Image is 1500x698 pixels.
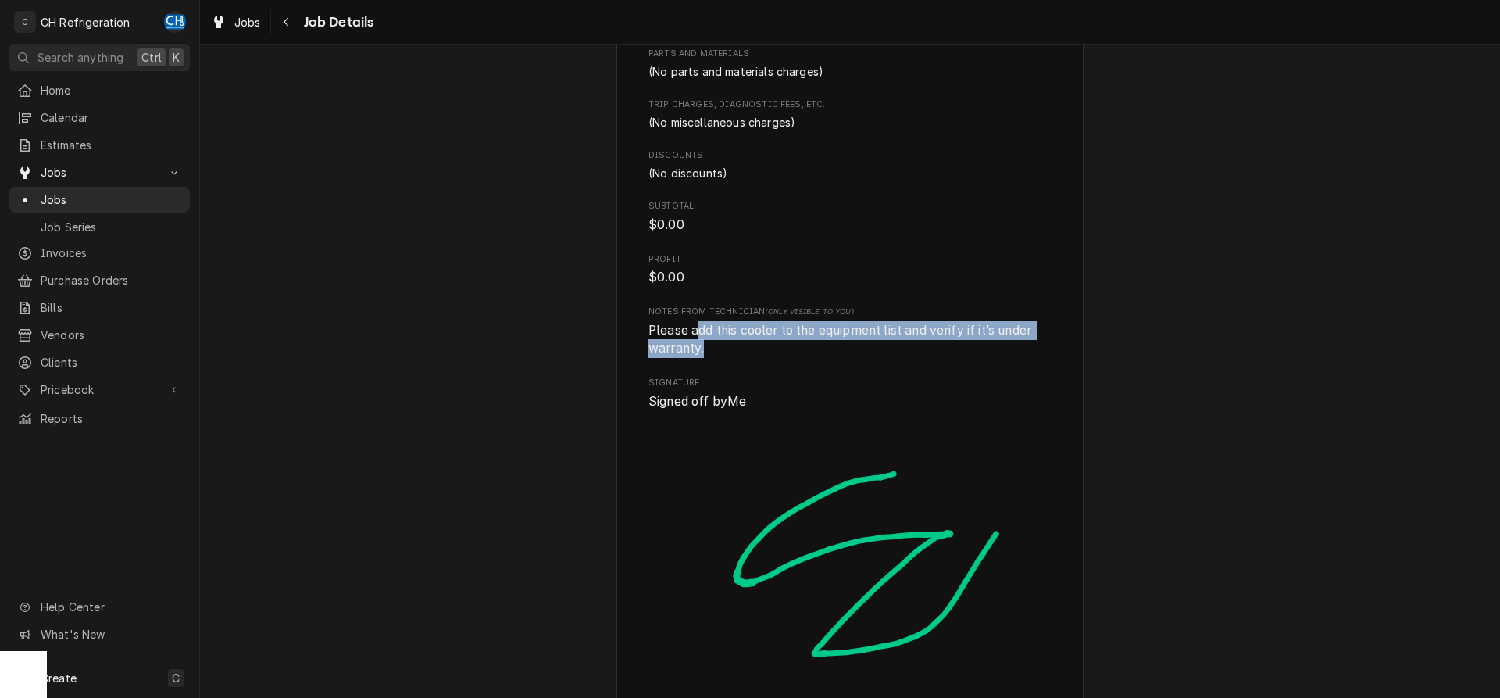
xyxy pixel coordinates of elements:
[41,354,182,370] span: Clients
[205,9,267,35] a: Jobs
[9,267,190,293] a: Purchase Orders
[648,377,1052,683] div: Signator
[173,49,180,66] span: K
[9,132,190,158] a: Estimates
[41,245,182,261] span: Invoices
[41,272,182,288] span: Purchase Orders
[648,392,1052,411] span: Signed Off By
[299,12,374,33] span: Job Details
[41,671,77,685] span: Create
[648,149,1052,181] div: Discounts
[41,164,159,181] span: Jobs
[9,349,190,375] a: Clients
[765,307,853,316] span: (Only Visible to You)
[164,11,186,33] div: CH
[9,295,190,320] a: Bills
[41,109,182,126] span: Calendar
[41,299,182,316] span: Bills
[9,240,190,266] a: Invoices
[234,14,261,30] span: Jobs
[9,159,190,185] a: Go to Jobs
[37,49,123,66] span: Search anything
[648,114,1052,131] div: Trip Charges, Diagnostic Fees, etc. List
[648,217,684,232] span: $0.00
[648,377,1052,389] span: Signature
[648,200,1052,234] div: Subtotal
[9,187,190,213] a: Jobs
[648,200,1052,213] span: Subtotal
[41,82,182,98] span: Home
[41,327,182,343] span: Vendors
[172,670,180,686] span: C
[648,321,1052,358] span: [object Object]
[648,270,684,285] span: $0.00
[274,9,299,34] button: Navigate back
[9,594,190,620] a: Go to Help Center
[41,219,182,235] span: Job Series
[141,49,162,66] span: Ctrl
[9,44,190,71] button: Search anythingCtrlK
[41,626,180,643] span: What's New
[9,322,190,348] a: Vendors
[9,621,190,647] a: Go to What's New
[648,48,1052,60] span: Parts and Materials
[648,253,1052,266] span: Profit
[648,306,1052,358] div: [object Object]
[164,11,186,33] div: Chris Hiraga's Avatar
[41,599,180,615] span: Help Center
[648,216,1052,234] span: Subtotal
[14,11,36,33] div: C
[41,410,182,427] span: Reports
[648,98,1052,111] span: Trip Charges, Diagnostic Fees, etc.
[648,98,1052,130] div: Trip Charges, Diagnostic Fees, etc.
[648,323,1034,356] span: Please add this cooler to the equipment list and verify if it’s under warranty.
[9,214,190,240] a: Job Series
[648,149,1052,162] span: Discounts
[9,77,190,103] a: Home
[648,63,1052,80] div: Parts and Materials List
[648,410,1052,683] img: Signature
[9,406,190,431] a: Reports
[41,14,130,30] div: CH Refrigeration
[648,306,1052,318] span: Notes from Technician
[648,268,1052,287] span: Profit
[648,48,1052,79] div: Parts and Materials
[9,377,190,403] a: Go to Pricebook
[9,105,190,131] a: Calendar
[41,137,182,153] span: Estimates
[648,165,1052,181] div: Discounts List
[41,192,182,208] span: Jobs
[41,381,159,398] span: Pricebook
[648,253,1052,287] div: Profit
